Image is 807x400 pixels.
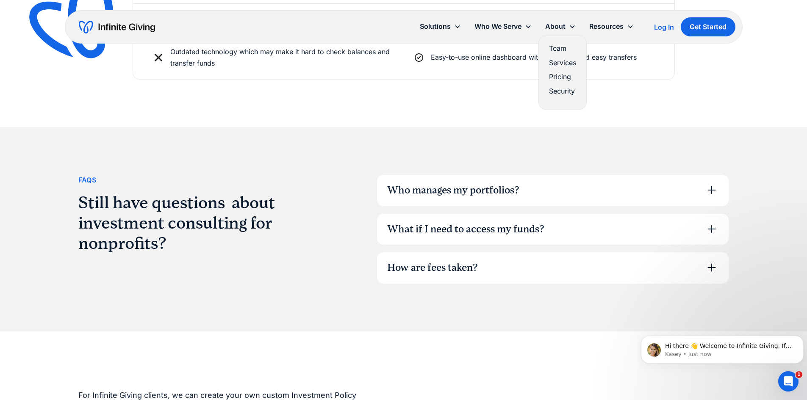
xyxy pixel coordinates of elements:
a: Team [549,43,576,54]
div: Who We Serve [468,17,538,36]
a: home [79,20,155,34]
a: Security [549,86,576,97]
span: 1 [796,371,802,378]
iframe: Intercom live chat [778,371,799,392]
div: FAqs [78,174,97,186]
div: Log In [654,24,674,30]
div: About [545,21,566,32]
div: How are fees taken? [387,261,478,275]
iframe: Intercom notifications message [638,318,807,377]
div: Solutions [420,21,451,32]
a: Services [549,57,576,69]
nav: About [538,36,587,110]
div: Resources [589,21,624,32]
div: What if I need to access my funds? [387,222,544,237]
div: Who manages my portfolios? [387,183,519,198]
div: Easy-to-use online dashboard with safe, fast, and easy transfers [414,52,664,63]
h2: Still have questions about investment consulting for nonprofits? [78,193,343,254]
div: About [538,17,582,36]
div: Outdated technology which may make it hard to check balances and transfer funds [153,46,404,69]
div: Resources [582,17,641,36]
a: Log In [654,22,674,32]
a: Pricing [549,71,576,83]
div: Who We Serve [474,21,521,32]
a: Get Started [681,17,735,36]
div: Solutions [413,17,468,36]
